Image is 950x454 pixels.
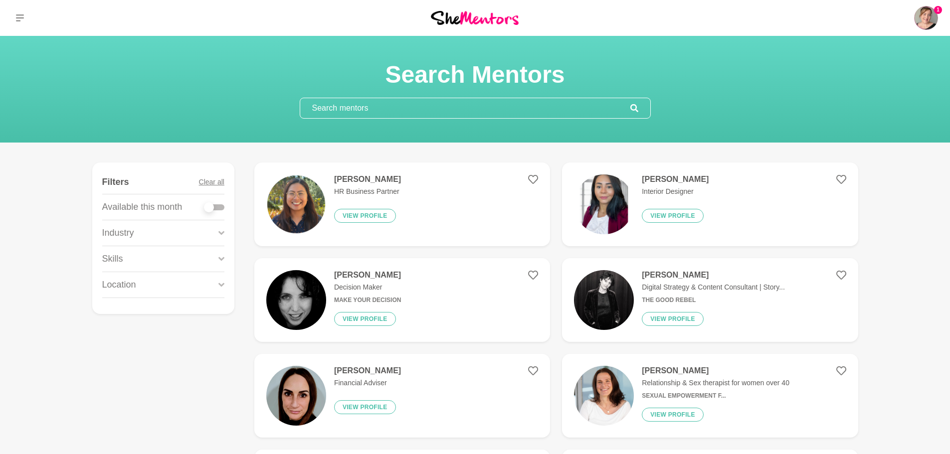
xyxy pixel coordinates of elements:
a: [PERSON_NAME]HR Business PartnerView profile [254,162,550,246]
a: [PERSON_NAME]Relationship & Sex therapist for women over 40Sexual Empowerment f...View profile [562,354,858,438]
a: [PERSON_NAME]Decision MakerMake Your DecisionView profile [254,258,550,342]
h4: [PERSON_NAME] [642,366,789,376]
button: View profile [334,400,396,414]
p: Relationship & Sex therapist for women over 40 [642,378,789,388]
img: Ruth Slade [914,6,938,30]
span: 1 [934,6,942,14]
h1: Search Mentors [300,60,651,90]
button: View profile [642,408,704,422]
p: Digital Strategy & Content Consultant | Story... [642,282,785,293]
h4: [PERSON_NAME] [642,174,709,184]
button: View profile [642,209,704,223]
h6: The Good Rebel [642,297,785,304]
img: 1044fa7e6122d2a8171cf257dcb819e56f039831-1170x656.jpg [574,270,634,330]
img: 2462cd17f0db61ae0eaf7f297afa55aeb6b07152-1255x1348.jpg [266,366,326,426]
img: 443bca476f7facefe296c2c6ab68eb81e300ea47-400x400.jpg [266,270,326,330]
img: d6e4e6fb47c6b0833f5b2b80120bcf2f287bc3aa-2570x2447.jpg [574,366,634,426]
p: Decision Maker [334,282,401,293]
h4: [PERSON_NAME] [334,366,401,376]
button: Clear all [199,170,224,194]
p: Available this month [102,200,183,214]
h4: Filters [102,176,129,188]
p: HR Business Partner [334,186,401,197]
input: Search mentors [300,98,630,118]
img: 231d6636be52241877ec7df6b9df3e537ea7a8ca-1080x1080.png [266,174,326,234]
a: Ruth Slade1 [914,6,938,30]
button: View profile [642,312,704,326]
button: View profile [334,209,396,223]
p: Location [102,278,136,292]
h4: [PERSON_NAME] [642,270,785,280]
p: Financial Adviser [334,378,401,388]
p: Skills [102,252,123,266]
a: [PERSON_NAME]Financial AdviserView profile [254,354,550,438]
a: [PERSON_NAME]Digital Strategy & Content Consultant | Story...The Good RebelView profile [562,258,858,342]
h6: Make Your Decision [334,297,401,304]
p: Industry [102,226,134,240]
h4: [PERSON_NAME] [334,270,401,280]
img: 672c9e0f5c28f94a877040268cd8e7ac1f2c7f14-1080x1350.png [574,174,634,234]
h4: [PERSON_NAME] [334,174,401,184]
img: She Mentors Logo [431,11,519,24]
h6: Sexual Empowerment f... [642,392,789,400]
a: [PERSON_NAME]Interior DesignerView profile [562,162,858,246]
button: View profile [334,312,396,326]
p: Interior Designer [642,186,709,197]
